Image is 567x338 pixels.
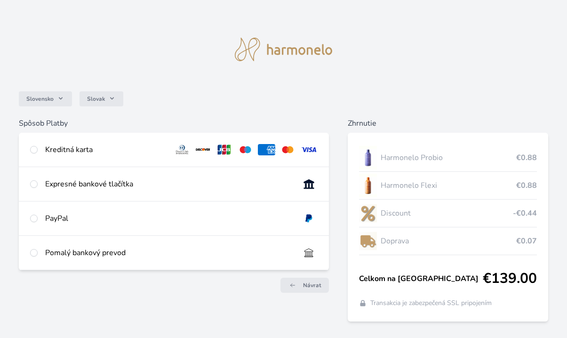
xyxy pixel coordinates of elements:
[19,91,72,106] button: Slovensko
[516,235,537,247] span: €0.07
[237,144,254,155] img: maestro.svg
[359,201,377,225] img: discount-lo.png
[359,273,483,284] span: Celkom na [GEOGRAPHIC_DATA]
[381,152,516,163] span: Harmonelo Probio
[300,178,318,190] img: onlineBanking_SK.svg
[300,213,318,224] img: paypal.svg
[45,178,293,190] div: Expresné bankové tlačítka
[516,180,537,191] span: €0.88
[381,180,516,191] span: Harmonelo Flexi
[19,118,329,129] h6: Spôsob Platby
[516,152,537,163] span: €0.88
[80,91,123,106] button: Slovak
[258,144,275,155] img: amex.svg
[513,208,537,219] span: -€0.44
[87,95,105,103] span: Slovak
[279,144,296,155] img: mc.svg
[359,229,377,253] img: delivery-lo.png
[303,282,321,289] span: Návrat
[381,208,513,219] span: Discount
[280,278,329,293] a: Návrat
[300,144,318,155] img: visa.svg
[45,247,293,258] div: Pomalý bankový prevod
[174,144,191,155] img: diners.svg
[216,144,233,155] img: jcb.svg
[381,235,516,247] span: Doprava
[359,174,377,197] img: CLEAN_FLEXI_se_stinem_x-hi_(1)-lo.jpg
[483,270,537,287] span: €139.00
[300,247,318,258] img: bankTransfer_IBAN.svg
[26,95,54,103] span: Slovensko
[45,213,293,224] div: PayPal
[370,298,492,308] span: Transakcia je zabezpečená SSL pripojením
[194,144,212,155] img: discover.svg
[359,146,377,169] img: CLEAN_PROBIO_se_stinem_x-lo.jpg
[348,118,548,129] h6: Zhrnutie
[235,38,333,61] img: logo.svg
[45,144,166,155] div: Kreditná karta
